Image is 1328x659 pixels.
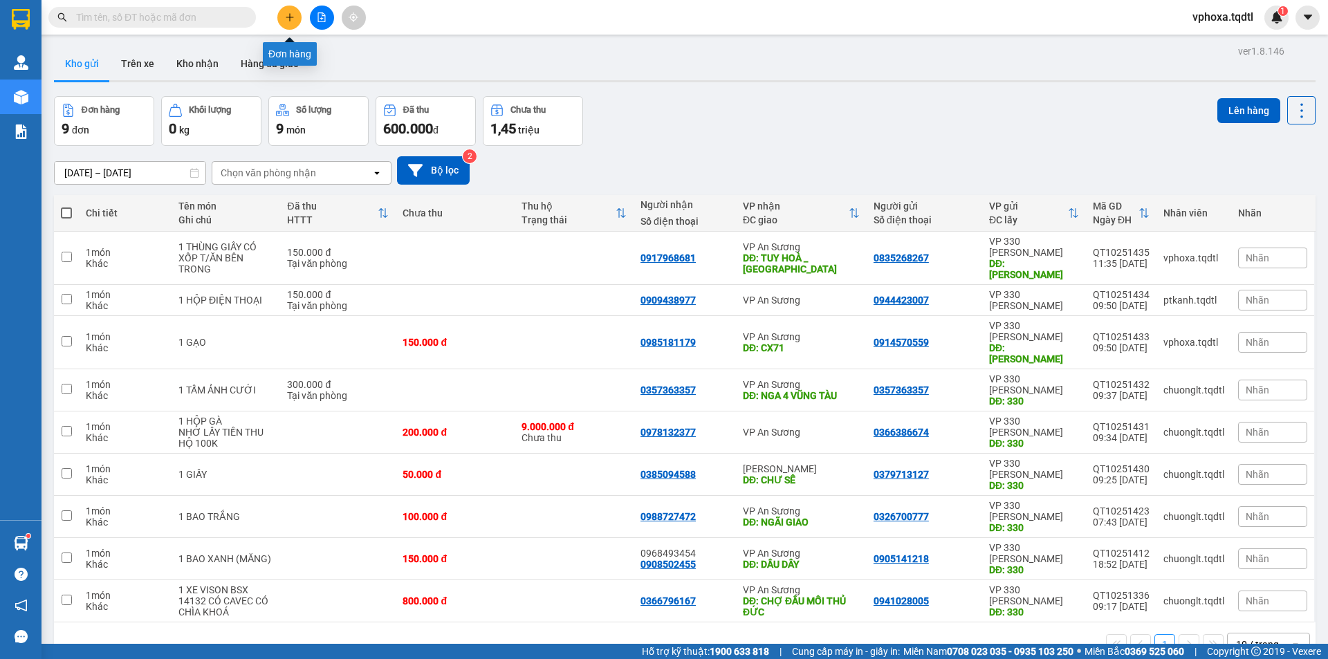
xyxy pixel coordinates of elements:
div: vphoxa.tqdtl [1163,337,1224,348]
span: Nhãn [1246,384,1269,396]
div: 50.000 đ [403,469,508,480]
div: VP An Sương [743,584,860,595]
div: 9.000.000 đ [522,421,627,432]
span: Nhãn [1246,469,1269,480]
span: 1,45 [490,120,516,137]
div: 1 XE VISON BSX 14132 CÓ CAVEC CÓ CHÌA KHOÁ [178,584,274,618]
div: 1 món [86,421,165,432]
span: ⚪️ [1077,649,1081,654]
div: 0385094588 [640,469,696,480]
div: 1 GIẤY [178,469,274,480]
div: 0357363357 [874,384,929,396]
input: Tìm tên, số ĐT hoặc mã đơn [76,10,239,25]
div: Thu hộ [522,201,616,212]
div: DĐ: HỒ XÁ [989,342,1079,364]
div: 11:35 [DATE] [1093,258,1150,269]
button: Số lượng9món [268,96,369,146]
div: QT10251432 [1093,379,1150,390]
div: Khác [86,559,165,570]
button: Chưa thu1,45 triệu [483,96,583,146]
div: Đơn hàng [82,105,120,115]
img: warehouse-icon [14,536,28,550]
div: DĐ: 330 [989,522,1079,533]
div: Khác [86,390,165,401]
button: Kho nhận [165,47,230,80]
div: Khác [86,474,165,485]
div: Khác [86,258,165,269]
strong: 0369 525 060 [1125,646,1184,657]
div: ĐC giao [743,214,849,225]
button: Đã thu600.000đ [376,96,476,146]
sup: 1 [26,534,30,538]
div: 0978132377 [640,427,696,438]
div: QT10251433 [1093,331,1150,342]
div: QT10251434 [1093,289,1150,300]
span: Nhãn [1246,595,1269,606]
div: Tên món [178,201,274,212]
div: 09:17 [DATE] [1093,601,1150,612]
span: Miền Nam [903,644,1073,659]
div: DĐ: 330 [989,564,1079,575]
div: Nhãn [1238,207,1307,219]
div: chuonglt.tqdtl [1163,469,1224,480]
svg: open [371,167,382,178]
span: 9 [276,120,284,137]
div: 07:43 [DATE] [1093,517,1150,528]
div: Khác [86,432,165,443]
button: Kho gửi [54,47,110,80]
span: Nhãn [1246,252,1269,263]
svg: open [1290,639,1301,650]
div: QT10251423 [1093,505,1150,517]
div: vphoxa.tqdtl [1163,252,1224,263]
th: Toggle SortBy [1086,195,1156,232]
div: 09:25 [DATE] [1093,474,1150,485]
span: message [15,630,28,643]
div: 1 món [86,247,165,258]
div: 1 BAO TRẮNG [178,511,274,522]
div: VP An Sương [743,505,860,517]
div: 0379713127 [874,469,929,480]
div: VP gửi [989,201,1068,212]
div: Chi tiết [86,207,165,219]
span: món [286,124,306,136]
div: 0357363357 [640,384,696,396]
div: QT10251336 [1093,590,1150,601]
span: Miền Bắc [1085,644,1184,659]
div: chuonglt.tqdtl [1163,553,1224,564]
div: VP 330 [PERSON_NAME] [989,289,1079,311]
div: 1 món [86,289,165,300]
div: VP 330 [PERSON_NAME] [989,416,1079,438]
th: Toggle SortBy [515,195,634,232]
div: 150.000 đ [287,289,389,300]
button: Khối lượng0kg [161,96,261,146]
span: 1 [1280,6,1285,16]
div: chuonglt.tqdtl [1163,427,1224,438]
div: DĐ: NGA 4 VŨNG TÀU [743,390,860,401]
span: Nhãn [1246,337,1269,348]
div: 0988727472 [640,511,696,522]
div: 800.000 đ [403,595,508,606]
span: aim [349,12,358,22]
div: ĐC lấy [989,214,1068,225]
div: Khác [86,517,165,528]
div: Chưa thu [403,207,508,219]
div: Trạng thái [522,214,616,225]
div: QT10251412 [1093,548,1150,559]
div: VP 330 [PERSON_NAME] [989,500,1079,522]
div: VP nhận [743,201,849,212]
div: DĐ: NGÃI GIAO [743,517,860,528]
div: DĐ: 330 [989,438,1079,449]
span: 600.000 [383,120,433,137]
button: file-add [310,6,334,30]
div: VP 330 [PERSON_NAME] [989,373,1079,396]
div: Nhân viên [1163,207,1224,219]
div: ptkanh.tqdtl [1163,295,1224,306]
div: QT10251435 [1093,247,1150,258]
div: DĐ: 330 [989,480,1079,491]
div: VP 330 [PERSON_NAME] [989,584,1079,606]
div: 1 món [86,463,165,474]
div: Số lượng [296,105,331,115]
div: VP An Sương [743,427,860,438]
div: Tại văn phòng [287,390,389,401]
div: DĐ: TUY HOÀ _ PHÚ YÊN [743,252,860,275]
